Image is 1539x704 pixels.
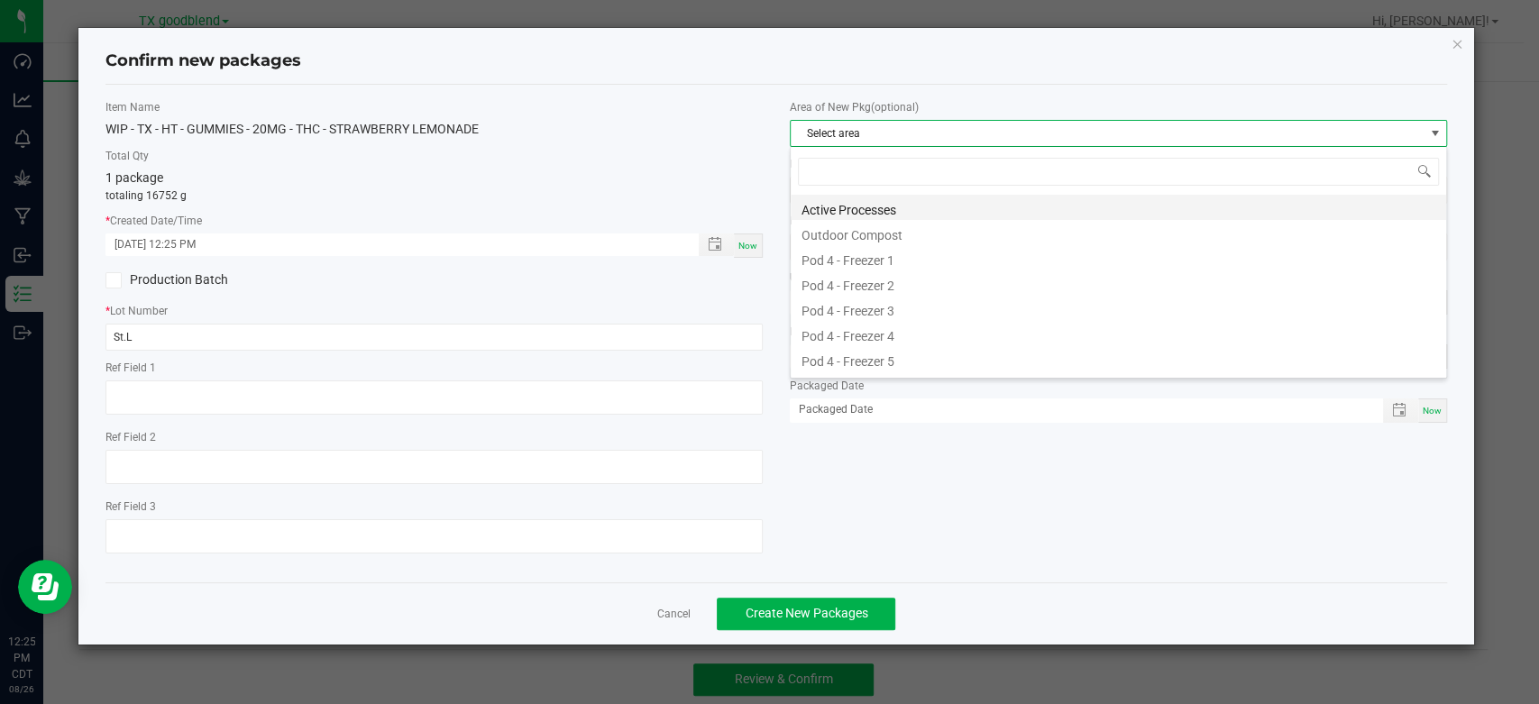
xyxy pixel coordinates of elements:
span: Toggle popup [1383,398,1418,423]
label: Ref Field 1 [105,360,763,376]
label: Item Name [105,99,763,115]
span: Toggle popup [699,233,734,256]
label: Ref Field 3 [105,498,763,515]
label: Total Qty [105,148,763,164]
a: Cancel [656,607,690,622]
span: Create New Packages [745,606,867,620]
span: Now [738,241,757,251]
button: Create New Packages [717,598,895,630]
h4: Confirm new packages [105,50,1447,73]
div: WIP - TX - HT - GUMMIES - 20MG - THC - STRAWBERRY LEMONADE [105,120,763,139]
iframe: Resource center [18,560,72,614]
p: totaling 16752 g [105,187,763,204]
span: 1 package [105,170,163,185]
label: Area of New Pkg [790,99,1447,115]
span: Now [1423,406,1442,416]
input: Created Datetime [105,233,680,256]
label: Created Date/Time [105,213,763,229]
label: Production Batch [105,270,420,289]
label: Ref Field 2 [105,429,763,445]
span: (optional) [871,101,919,114]
span: Select area [791,121,1424,146]
input: Packaged Date [790,398,1364,421]
label: Packaged Date [790,378,1447,394]
label: Lot Number [105,303,763,319]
